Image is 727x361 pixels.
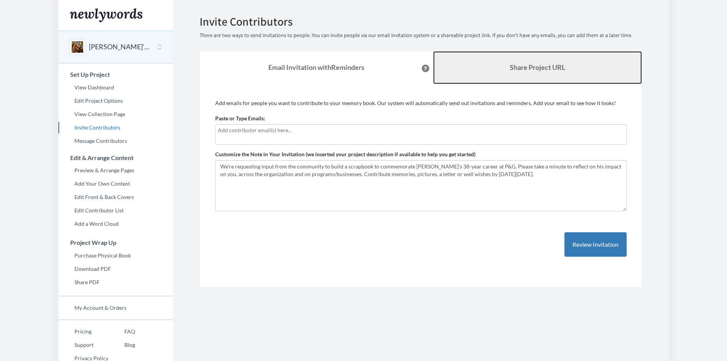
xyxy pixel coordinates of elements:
p: There are two ways to send invitations to people. You can invite people via our email invitation ... [200,32,642,39]
span: Support [15,5,43,12]
button: Review Invitation [564,232,627,257]
a: Share PDF [58,277,173,288]
b: Share Project URL [510,63,565,71]
a: Edit Contributor List [58,205,173,216]
a: Invite Contributors [58,122,173,133]
a: Preview & Arrange Pages [58,165,173,176]
label: Paste or Type Emails: [215,115,265,122]
a: View Dashboard [58,82,173,93]
a: View Collection Page [58,108,173,120]
img: Newlywords logo [70,8,142,22]
h2: Invite Contributors [200,15,642,28]
a: FAQ [108,326,135,337]
p: Add emails for people you want to contribute to your memory book. Our system will automatically s... [215,99,627,107]
a: Edit Front & Back Covers [58,191,173,203]
strong: Email Invitation with Reminders [268,63,364,71]
h3: Project Wrap Up [59,239,173,246]
input: Add contributor email(s) here... [218,126,624,134]
a: Blog [108,339,135,351]
a: Edit Project Options [58,95,173,107]
a: Download PDF [58,263,173,275]
a: Purchase Physical Book [58,250,173,261]
a: Add a Word Cloud [58,218,173,230]
a: Pricing [58,326,108,337]
textarea: We're requesting input from the community to build a scrapbook to commemorate [PERSON_NAME]'s 38-... [215,160,627,211]
button: [PERSON_NAME]'s Retirement [89,42,151,52]
a: Support [58,339,108,351]
h3: Set Up Project [59,71,173,78]
a: Add Your Own Content [58,178,173,189]
a: My Account & Orders [58,302,173,314]
a: Message Contributors [58,135,173,147]
h3: Edit & Arrange Content [59,154,173,161]
label: Customize the Note in Your Invitation (we inserted your project description if available to help ... [215,151,476,158]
